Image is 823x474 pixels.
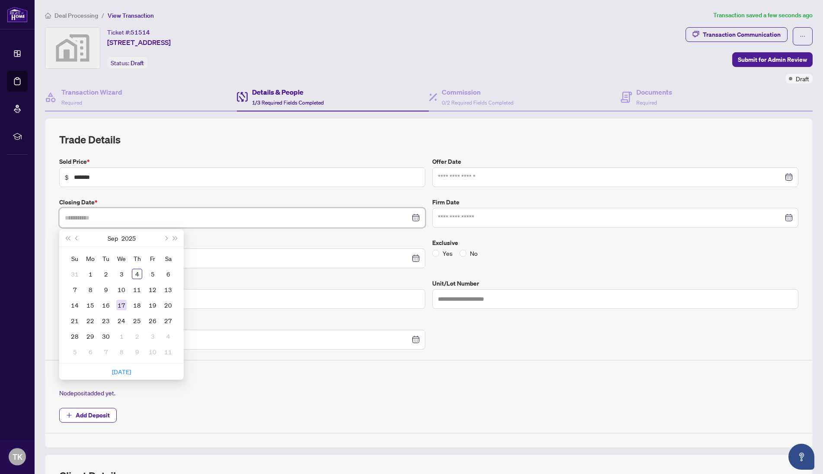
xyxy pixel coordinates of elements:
[101,315,111,326] div: 23
[132,347,142,357] div: 9
[83,266,98,282] td: 2025-09-01
[116,300,127,310] div: 17
[145,313,160,328] td: 2025-09-26
[67,266,83,282] td: 2025-08-31
[98,266,114,282] td: 2025-09-02
[114,282,129,297] td: 2025-09-10
[171,229,180,247] button: Next year (Control + right)
[13,451,22,463] span: TK
[163,331,173,341] div: 4
[83,344,98,359] td: 2025-10-06
[98,313,114,328] td: 2025-09-23
[63,229,72,247] button: Last year (Control + left)
[636,99,657,106] span: Required
[129,344,145,359] td: 2025-10-09
[98,297,114,313] td: 2025-09-16
[67,313,83,328] td: 2025-09-21
[132,269,142,279] div: 4
[163,300,173,310] div: 20
[70,315,80,326] div: 21
[147,347,158,357] div: 10
[163,269,173,279] div: 6
[59,408,117,423] button: Add Deposit
[116,347,127,357] div: 8
[160,328,176,344] td: 2025-10-04
[163,284,173,295] div: 13
[132,284,142,295] div: 11
[70,300,80,310] div: 14
[147,315,158,326] div: 26
[131,59,144,67] span: Draft
[703,28,781,41] div: Transaction Communication
[70,331,80,341] div: 28
[432,197,798,207] label: Firm Date
[101,300,111,310] div: 16
[686,27,788,42] button: Transaction Communication
[732,52,813,67] button: Submit for Admin Review
[70,269,80,279] div: 31
[114,297,129,313] td: 2025-09-17
[442,87,514,97] h4: Commission
[129,328,145,344] td: 2025-10-02
[83,251,98,266] th: Mo
[432,157,798,166] label: Offer Date
[59,367,798,378] h4: Deposit
[45,28,100,68] img: svg%3e
[160,344,176,359] td: 2025-10-11
[72,229,82,247] button: Previous month (PageUp)
[163,347,173,357] div: 11
[129,266,145,282] td: 2025-09-04
[161,229,170,247] button: Next month (PageDown)
[108,229,118,247] button: Choose a month
[85,347,96,357] div: 6
[66,412,72,418] span: plus
[67,282,83,297] td: 2025-09-07
[114,313,129,328] td: 2025-09-24
[70,347,80,357] div: 5
[147,284,158,295] div: 12
[145,282,160,297] td: 2025-09-12
[145,251,160,266] th: Fr
[160,282,176,297] td: 2025-09-13
[108,12,154,19] span: View Transaction
[129,282,145,297] td: 2025-09-11
[65,172,69,182] span: $
[121,229,136,247] button: Choose a year
[131,29,150,36] span: 51514
[67,251,83,266] th: Su
[800,33,806,39] span: ellipsis
[101,269,111,279] div: 2
[98,328,114,344] td: 2025-09-30
[442,99,514,106] span: 0/2 Required Fields Completed
[114,344,129,359] td: 2025-10-08
[147,300,158,310] div: 19
[85,284,96,295] div: 8
[83,313,98,328] td: 2025-09-22
[116,315,127,326] div: 24
[98,344,114,359] td: 2025-10-07
[713,10,813,20] article: Transaction saved a few seconds ago
[432,279,798,288] label: Unit/Lot Number
[98,251,114,266] th: Tu
[132,300,142,310] div: 18
[85,331,96,341] div: 29
[59,133,798,146] h2: Trade Details
[59,319,425,329] label: Mutual Release Date
[145,328,160,344] td: 2025-10-03
[432,238,798,248] label: Exclusive
[466,248,481,258] span: No
[61,87,122,97] h4: Transaction Wizard
[129,297,145,313] td: 2025-09-18
[145,344,160,359] td: 2025-10-10
[59,197,425,207] label: Closing Date
[114,251,129,266] th: We
[796,74,809,83] span: Draft
[83,282,98,297] td: 2025-09-08
[147,269,158,279] div: 5
[107,27,150,37] div: Ticket #:
[636,87,672,97] h4: Documents
[101,347,111,357] div: 7
[116,269,127,279] div: 3
[67,328,83,344] td: 2025-09-28
[70,284,80,295] div: 7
